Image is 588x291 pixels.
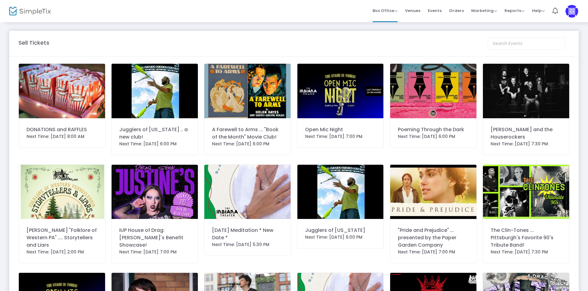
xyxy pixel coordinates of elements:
[491,126,561,141] div: [PERSON_NAME] and the Houserockers
[471,8,497,14] span: Marketing
[112,64,198,118] img: juggle4.jpg
[204,64,291,118] img: 638899462863141919farewell.png
[373,8,398,14] span: Box Office
[390,64,476,118] img: poemingaugust.jpg
[449,3,464,18] span: Orders
[504,8,525,14] span: Reports
[398,126,469,133] div: Poeming Through the Dark
[27,126,97,133] div: DONATIONS and RAFFLES
[305,234,376,240] div: Next Time: [DATE] 6:00 PM
[119,141,190,147] div: Next Time: [DATE] 6:00 PM
[27,133,97,140] div: Next Time: [DATE] 8:00 AM
[119,126,190,141] div: Jugglers of [US_STATE] .. a new club!
[305,126,376,133] div: Open Mic Night
[398,249,469,255] div: Next Time: [DATE] 7:00 PM
[491,141,561,147] div: Next Time: [DATE] 7:30 PM
[532,8,545,14] span: Help
[19,64,105,118] img: 638424846366639598popcorn.png
[297,165,384,219] img: 638899488598276387juggle4.jpg
[27,227,97,249] div: [PERSON_NAME] "Folklore of Western PA" .... Storytellers and Liars
[18,38,49,47] m-panel-title: Sell Tickets
[204,165,291,219] img: 638899487681928899638899105410823075MondayMeditation5.5x8.5in.jpg
[27,249,97,255] div: Next Time: [DATE] 2:00 PM
[119,249,190,255] div: Next Time: [DATE] 7:00 PM
[428,3,442,18] span: Events
[305,133,376,140] div: Next Time: [DATE] 7:00 PM
[297,64,384,118] img: 5194272687162198013121458002496153055112559n.jpg
[483,165,569,219] img: ClinotnesGREENDANO.png
[212,141,283,147] div: Next Time: [DATE] 6:00 PM
[405,3,420,18] span: Venues
[398,133,469,140] div: Next Time: [DATE] 6:00 PM
[212,126,283,141] div: A Farewell to Arms ... "Book of the Month" Movie Club!
[119,227,190,249] div: IUP House of Drag: [PERSON_NAME]'s Benefit Showcase!
[19,165,105,219] img: naff.jpg
[483,64,569,118] img: houserockers.jpeg
[398,227,469,249] div: "Pride and Prejudice" ... presented by the Paper Garden Company
[491,227,561,249] div: The Clin-Tones ... Pittsburgh's Favorite 90's Tribute Band!
[491,249,561,255] div: Next Time: [DATE] 7:30 PM
[212,227,283,241] div: [DATE] Meditation * New Date *
[112,165,198,219] img: RedBlackBoldModernMusicConcertPoster-4.png
[390,165,476,219] img: prideandprejudice.jpg
[488,38,565,50] input: Search Events
[305,227,376,234] div: Jugglers of [US_STATE]
[212,241,283,248] div: Next Time: [DATE] 5:30 PM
